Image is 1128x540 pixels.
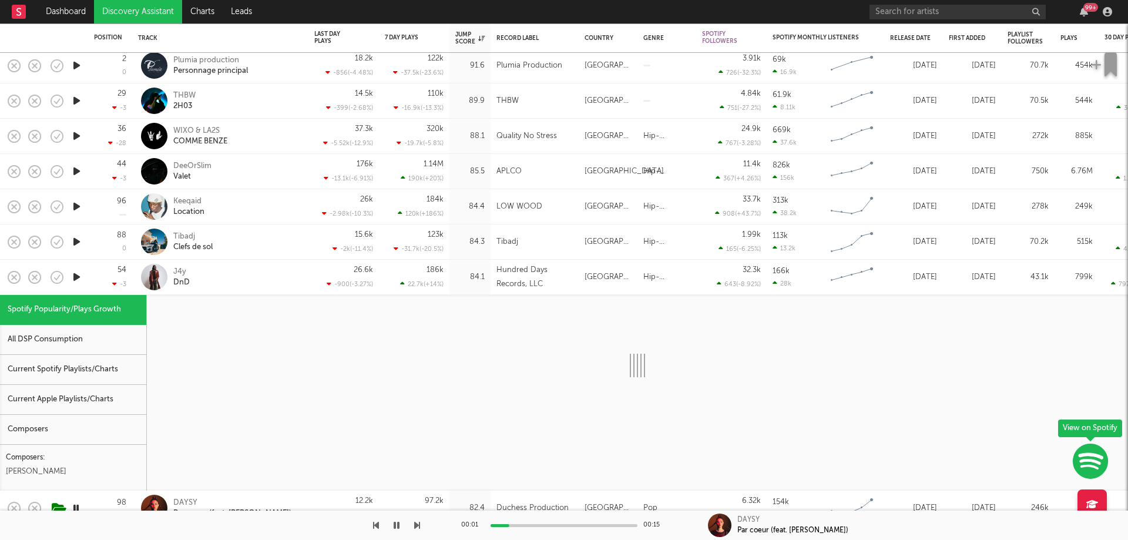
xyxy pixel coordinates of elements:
[585,129,632,143] div: [GEOGRAPHIC_DATA]
[773,267,790,275] div: 166k
[890,59,937,73] div: [DATE]
[173,161,211,182] a: DeeOrSlimValet
[1008,270,1049,284] div: 43.1k
[1080,7,1088,16] button: 99+
[496,59,562,73] div: Plumia Production
[333,245,373,253] div: -2k ( -11.4 % )
[173,126,227,147] a: WIXO & LA2SCOMME BENZE
[496,263,573,291] div: Hundred Days Records, LLC
[715,210,761,217] div: 908 ( +43.7 % )
[112,280,126,288] div: -3
[1060,270,1093,284] div: 799k
[401,175,444,182] div: 190k ( +20 % )
[398,210,444,217] div: 120k ( +186 % )
[773,498,789,506] div: 154k
[117,90,126,98] div: 29
[173,90,196,112] a: THBW2H03
[455,59,485,73] div: 91.6
[327,280,373,288] div: -900 ( -3.27 % )
[173,90,196,101] div: THBW
[825,494,878,523] svg: Chart title
[428,231,444,239] div: 123k
[496,235,518,249] div: Tibadj
[890,270,937,284] div: [DATE]
[138,35,297,42] div: Track
[1008,129,1049,143] div: 272k
[427,125,444,133] div: 320k
[122,246,126,252] div: 0
[1060,129,1093,143] div: 885k
[117,499,126,507] div: 98
[585,35,626,42] div: Country
[122,69,126,76] div: 0
[773,209,797,217] div: 38.2k
[173,267,190,288] a: J4yDnD
[719,245,761,253] div: 165 ( -6.25 % )
[716,175,761,182] div: 367 ( +4.26 % )
[393,69,444,76] div: -37.5k ( -23.6 % )
[825,227,878,257] svg: Chart title
[825,86,878,116] svg: Chart title
[717,280,761,288] div: 643 ( -8.92 % )
[355,55,373,62] div: 18.2k
[773,91,791,99] div: 61.9k
[427,266,444,274] div: 186k
[173,267,190,277] div: J4y
[314,31,355,45] div: Last Day Plays
[173,196,204,217] a: KeeqaidLocation
[1060,501,1093,515] div: 152k
[643,270,690,284] div: Hip-Hop/Rap
[455,501,485,515] div: 82.4
[825,51,878,81] svg: Chart title
[173,508,291,519] div: Par coeur (feat. [PERSON_NAME])
[428,55,444,62] div: 122k
[1008,31,1043,45] div: Playlist Followers
[1060,35,1077,42] div: Plays
[455,200,485,214] div: 84.4
[455,270,485,284] div: 84.1
[6,451,140,465] div: Composers:
[773,280,791,287] div: 28k
[890,235,937,249] div: [DATE]
[173,55,248,66] div: Plumia production
[949,200,996,214] div: [DATE]
[742,497,761,505] div: 6.32k
[173,172,211,182] div: Valet
[773,174,794,182] div: 156k
[455,129,485,143] div: 88.1
[1060,59,1093,73] div: 454k
[455,31,485,45] div: Jump Score
[718,139,761,147] div: 767 ( -3.28 % )
[741,125,761,133] div: 24.9k
[117,125,126,133] div: 36
[773,68,797,76] div: 16.9k
[394,104,444,112] div: -16.9k ( -13.3 % )
[585,235,632,249] div: [GEOGRAPHIC_DATA]
[173,126,227,136] div: WIXO & LA2S
[173,196,204,207] div: Keeqaid
[773,139,797,146] div: 37.6k
[741,90,761,98] div: 4.84k
[720,104,761,112] div: 751 ( -27.2 % )
[117,197,126,205] div: 96
[1060,200,1093,214] div: 249k
[949,501,996,515] div: [DATE]
[173,161,211,172] div: DeeOrSlim
[890,129,937,143] div: [DATE]
[949,165,996,179] div: [DATE]
[496,200,542,214] div: LOW WOOD
[323,139,373,147] div: -5.52k ( -12.9 % )
[949,270,996,284] div: [DATE]
[825,192,878,222] svg: Chart title
[825,157,878,186] svg: Chart title
[1060,94,1093,108] div: 544k
[117,266,126,274] div: 54
[496,165,522,179] div: APLCO
[324,175,373,182] div: -13.1k ( -6.91 % )
[585,200,632,214] div: [GEOGRAPHIC_DATA]
[702,31,743,45] div: Spotify Followers
[173,498,291,508] div: DAYSY
[455,94,485,108] div: 89.9
[360,196,373,203] div: 26k
[173,207,204,217] div: Location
